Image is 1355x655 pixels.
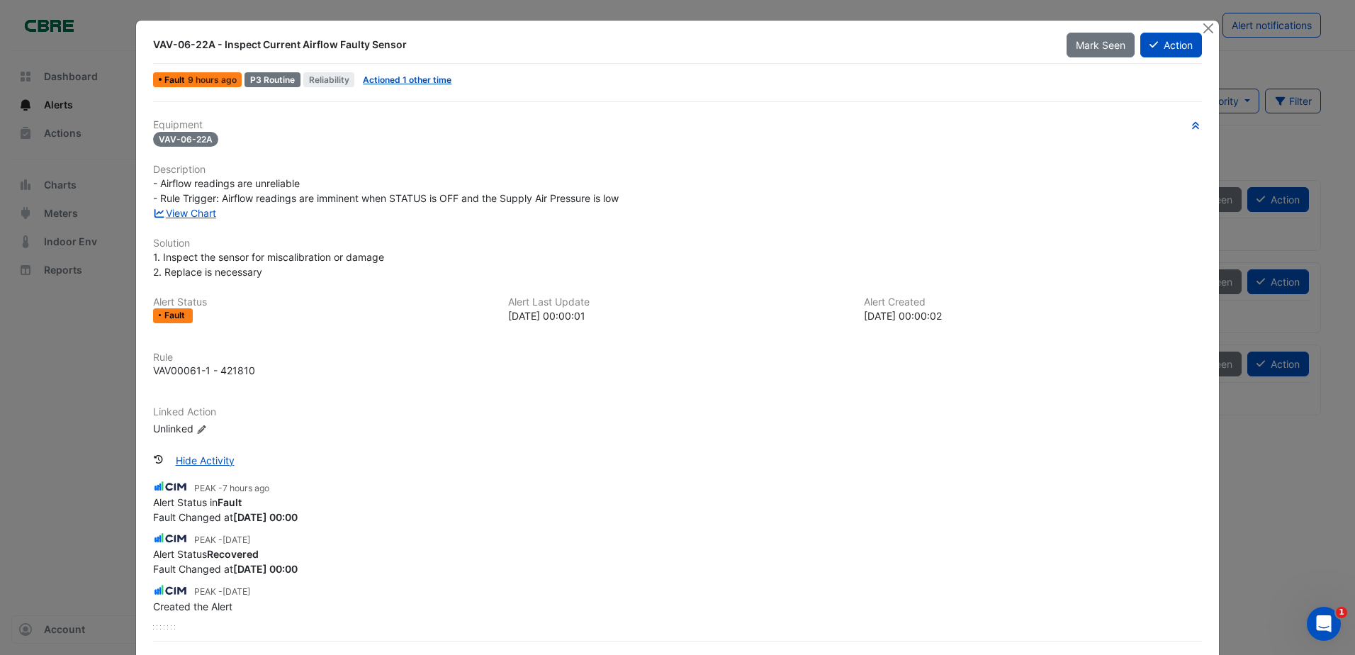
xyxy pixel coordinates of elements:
[164,311,188,320] span: Fault
[1067,33,1135,57] button: Mark Seen
[153,296,491,308] h6: Alert Status
[167,448,244,473] button: Hide Activity
[244,72,300,87] div: P3 Routine
[153,531,189,547] img: CIM
[194,482,269,495] small: PEAK -
[223,586,250,597] span: 2025-08-07 16:28:16
[164,76,188,84] span: Fault
[1201,21,1216,35] button: Close
[303,72,355,87] span: Reliability
[194,586,250,598] small: PEAK -
[153,600,232,612] span: Created the Alert
[1076,39,1125,51] span: Mark Seen
[153,119,1202,131] h6: Equipment
[153,177,619,204] span: - Airflow readings are unreliable - Rule Trigger: Airflow readings are imminent when STATUS is OF...
[196,424,207,435] fa-icon: Edit Linked Action
[153,164,1202,176] h6: Description
[153,237,1202,250] h6: Solution
[233,563,298,575] strong: 2025-08-05 00:00:02
[508,308,846,323] div: [DATE] 00:00:01
[153,132,218,147] span: VAV-06-22A
[508,296,846,308] h6: Alert Last Update
[153,363,255,378] div: VAV00061-1 - 421810
[223,534,250,545] span: 2025-08-07 16:28:17
[153,406,1202,418] h6: Linked Action
[864,308,1202,323] div: [DATE] 00:00:02
[363,74,451,85] a: Actioned 1 other time
[188,74,237,85] span: Mon 18-Aug-2025 00:00 AEST
[153,563,298,575] span: Fault Changed at
[153,207,216,219] a: View Chart
[194,534,250,547] small: PEAK -
[153,511,298,523] span: Fault Changed at
[223,483,269,493] span: 2025-08-18 02:06:14
[153,583,189,598] img: CIM
[207,548,259,560] strong: Recovered
[153,479,189,495] img: CIM
[1140,33,1202,57] button: Action
[153,352,1202,364] h6: Rule
[153,496,242,508] span: Alert Status in
[864,296,1202,308] h6: Alert Created
[218,496,242,508] strong: Fault
[1336,607,1347,618] span: 1
[1307,607,1341,641] iframe: Intercom live chat
[233,511,298,523] strong: 2025-08-18 00:00:01
[153,38,1049,52] div: VAV-06-22A - Inspect Current Airflow Faulty Sensor
[153,548,259,560] span: Alert Status
[153,421,323,436] div: Unlinked
[153,251,384,278] span: 1. Inspect the sensor for miscalibration or damage 2. Replace is necessary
